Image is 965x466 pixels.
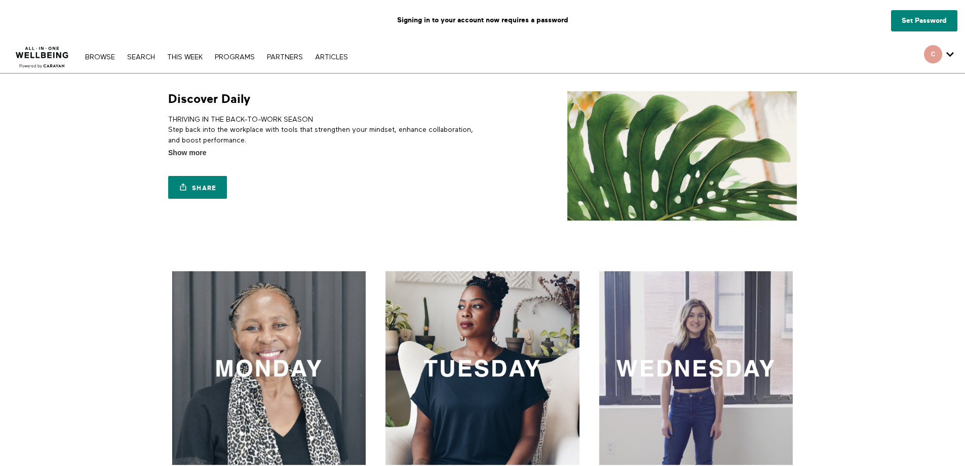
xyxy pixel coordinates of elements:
a: THIS WEEK [162,54,208,61]
a: ARTICLES [310,54,353,61]
a: PARTNERS [262,54,308,61]
span: Show more [168,148,206,158]
a: Set Password [891,10,957,31]
p: THRIVING IN THE BACK-TO-WORK SEASON Step back into the workplace with tools that strengthen your ... [168,115,479,146]
img: CARAVAN [12,39,73,69]
img: Discover Daily [567,91,797,221]
a: Browse [80,54,120,61]
a: 5 Min Meditation For Empowerment [385,271,580,465]
p: Signing in to your account now requires a password [8,8,957,33]
h1: Discover Daily [168,91,250,107]
a: Share [168,176,227,199]
nav: Primary [80,52,353,62]
div: Secondary [916,41,961,73]
a: PROGRAMS [210,54,260,61]
a: 3 Min Power Posing [599,271,793,465]
a: Search [122,54,160,61]
a: 5 Min Overcoming Imposter Syndrome [172,271,366,465]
